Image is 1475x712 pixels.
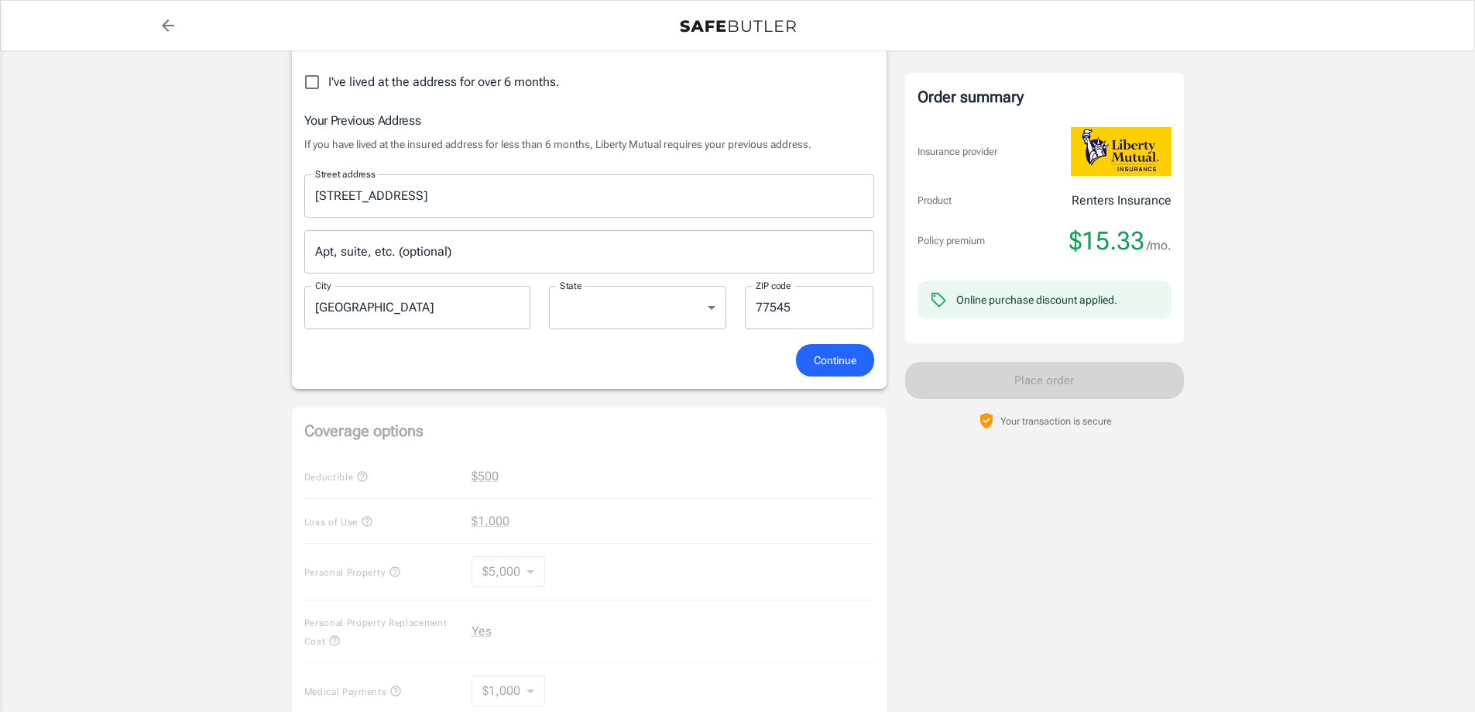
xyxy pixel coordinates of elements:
label: Street address [315,167,376,181]
label: State [560,279,582,292]
span: Continue [814,351,856,370]
p: Product [918,193,952,208]
button: Continue [796,344,874,377]
p: Your transaction is secure [1000,414,1112,428]
label: City [315,279,331,292]
img: Back to quotes [680,20,796,33]
p: Policy premium [918,233,985,249]
span: $15.33 [1069,225,1144,256]
p: If you have lived at the insured address for less than 6 months, Liberty Mutual requires your pre... [304,136,874,152]
label: ZIP code [756,279,791,292]
div: Order summary [918,85,1171,108]
p: Insurance provider [918,144,997,160]
div: Online purchase discount applied. [956,292,1117,308]
img: Liberty Mutual [1071,127,1171,176]
a: back to quotes [153,10,184,41]
h6: Your Previous Address [304,111,874,130]
span: I've lived at the address for over 6 months. [328,73,560,91]
span: /mo. [1147,235,1171,256]
p: Renters Insurance [1072,191,1171,210]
